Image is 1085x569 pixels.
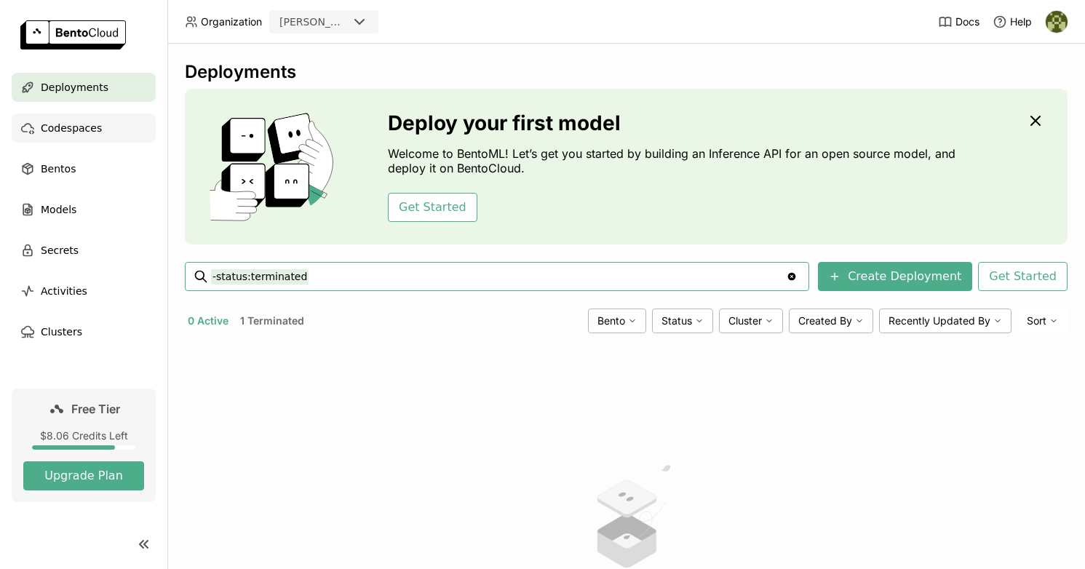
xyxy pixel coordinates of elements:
[1027,314,1046,327] span: Sort
[41,119,102,137] span: Codespaces
[12,114,156,143] a: Codespaces
[41,323,82,341] span: Clusters
[978,262,1068,291] button: Get Started
[388,193,477,222] button: Get Started
[652,309,713,333] div: Status
[185,61,1068,83] div: Deployments
[938,15,979,29] a: Docs
[41,79,108,96] span: Deployments
[211,265,786,288] input: Search
[879,309,1012,333] div: Recently Updated By
[41,201,76,218] span: Models
[728,314,762,327] span: Cluster
[993,15,1032,29] div: Help
[201,15,262,28] span: Organization
[388,111,963,135] h3: Deploy your first model
[12,389,156,502] a: Free Tier$8.06 Credits LeftUpgrade Plan
[597,314,625,327] span: Bento
[955,15,979,28] span: Docs
[41,160,76,178] span: Bentos
[12,276,156,306] a: Activities
[818,262,972,291] button: Create Deployment
[349,15,351,30] input: Selected bentoml-john.
[237,311,307,330] button: 1 Terminated
[20,20,126,49] img: logo
[23,461,144,490] button: Upgrade Plan
[588,309,646,333] div: Bento
[1046,11,1068,33] img: johnwayne.jiang john
[196,112,353,221] img: cover onboarding
[661,314,692,327] span: Status
[12,236,156,265] a: Secrets
[23,429,144,442] div: $8.06 Credits Left
[41,242,79,259] span: Secrets
[12,195,156,224] a: Models
[12,317,156,346] a: Clusters
[786,271,798,282] svg: Clear value
[388,146,963,175] p: Welcome to BentoML! Let’s get you started by building an Inference API for an open source model, ...
[279,15,348,29] div: [PERSON_NAME]
[71,402,120,416] span: Free Tier
[185,311,231,330] button: 0 Active
[789,309,873,333] div: Created By
[798,314,852,327] span: Created By
[1017,309,1068,333] div: Sort
[41,282,87,300] span: Activities
[1010,15,1032,28] span: Help
[889,314,990,327] span: Recently Updated By
[12,154,156,183] a: Bentos
[719,309,783,333] div: Cluster
[12,73,156,102] a: Deployments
